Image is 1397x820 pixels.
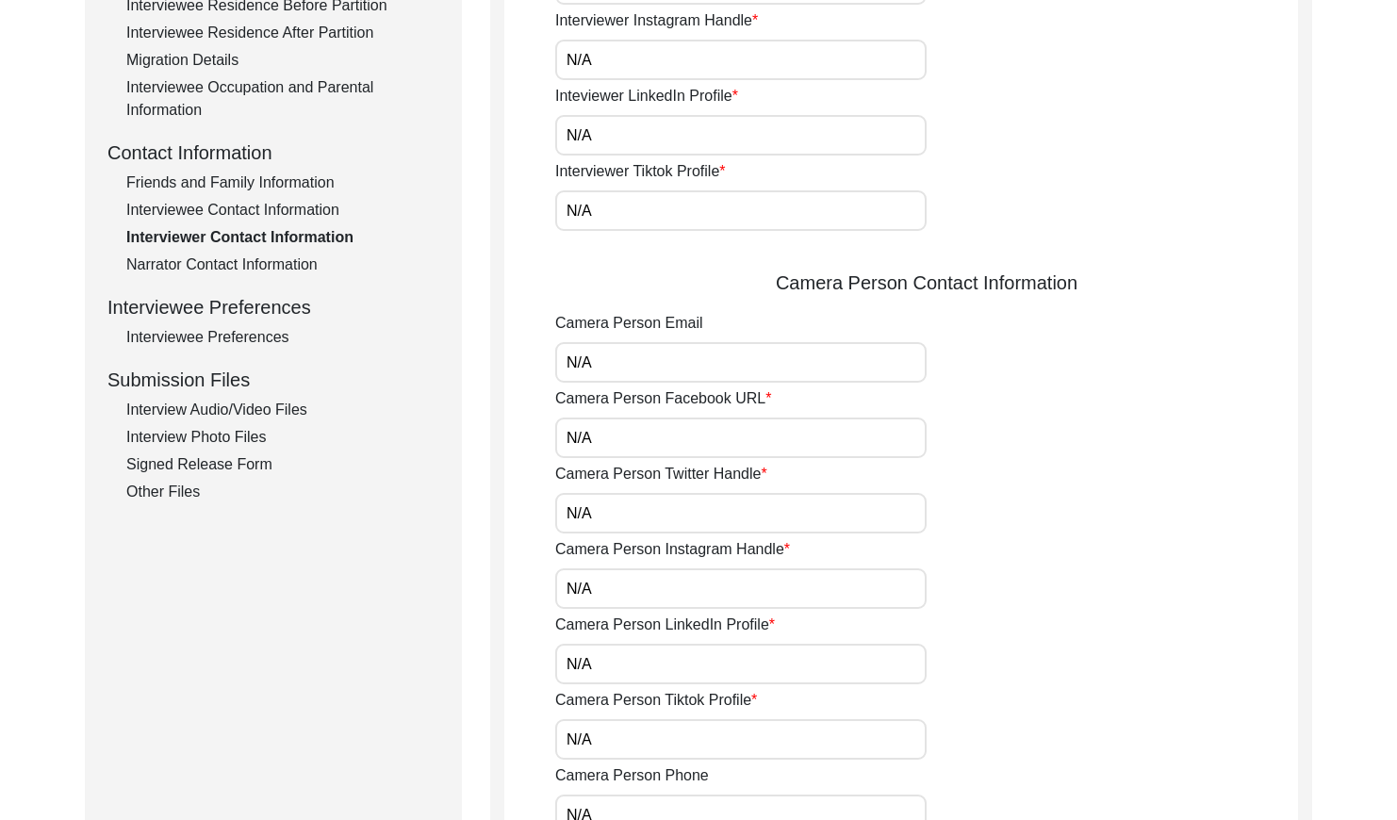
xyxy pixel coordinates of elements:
[107,139,439,167] div: Contact Information
[555,9,758,32] label: Interviewer Instagram Handle
[126,399,439,421] div: Interview Audio/Video Files
[126,326,439,349] div: Interviewee Preferences
[126,49,439,72] div: Migration Details
[555,387,771,410] label: Camera Person Facebook URL
[107,366,439,394] div: Submission Files
[126,426,439,449] div: Interview Photo Files
[555,463,767,485] label: Camera Person Twitter Handle
[126,481,439,503] div: Other Files
[555,614,775,636] label: Camera Person LinkedIn Profile
[107,293,439,321] div: Interviewee Preferences
[555,538,790,561] label: Camera Person Instagram Handle
[555,689,757,712] label: Camera Person Tiktok Profile
[555,312,703,335] label: Camera Person Email
[126,172,439,194] div: Friends and Family Information
[126,254,439,276] div: Narrator Contact Information
[126,453,439,476] div: Signed Release Form
[555,85,738,107] label: Inteviewer LinkedIn Profile
[126,199,439,221] div: Interviewee Contact Information
[126,76,439,122] div: Interviewee Occupation and Parental Information
[126,22,439,44] div: Interviewee Residence After Partition
[555,160,726,183] label: Interviewer Tiktok Profile
[126,226,439,249] div: Interviewer Contact Information
[555,269,1298,297] div: Camera Person Contact Information
[555,764,709,787] label: Camera Person Phone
